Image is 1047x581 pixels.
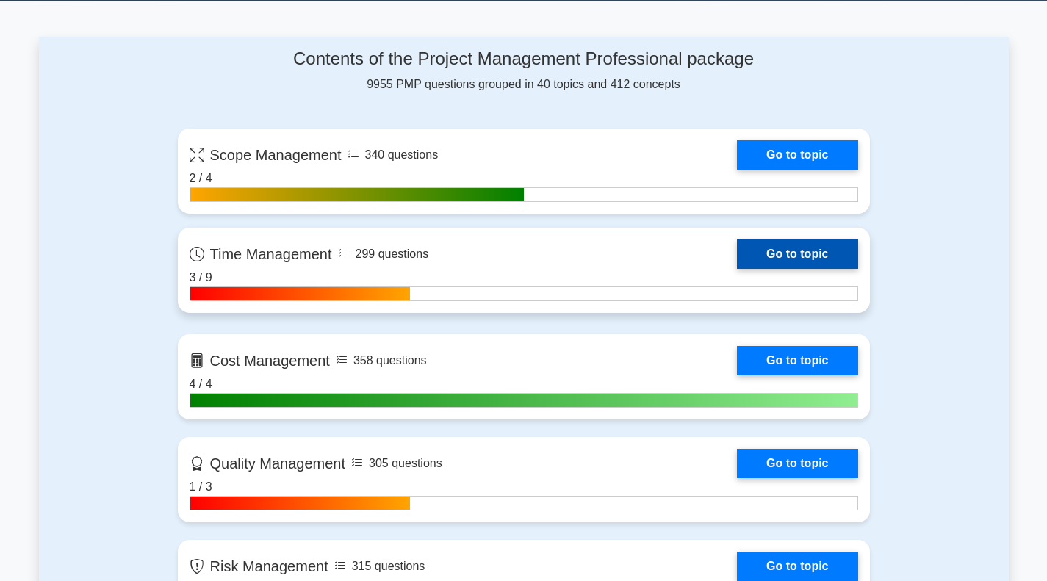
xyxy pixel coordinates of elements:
a: Go to topic [737,449,857,478]
a: Go to topic [737,552,857,581]
h4: Contents of the Project Management Professional package [178,48,870,70]
a: Go to topic [737,346,857,375]
div: 9955 PMP questions grouped in 40 topics and 412 concepts [178,48,870,93]
a: Go to topic [737,140,857,170]
a: Go to topic [737,239,857,269]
